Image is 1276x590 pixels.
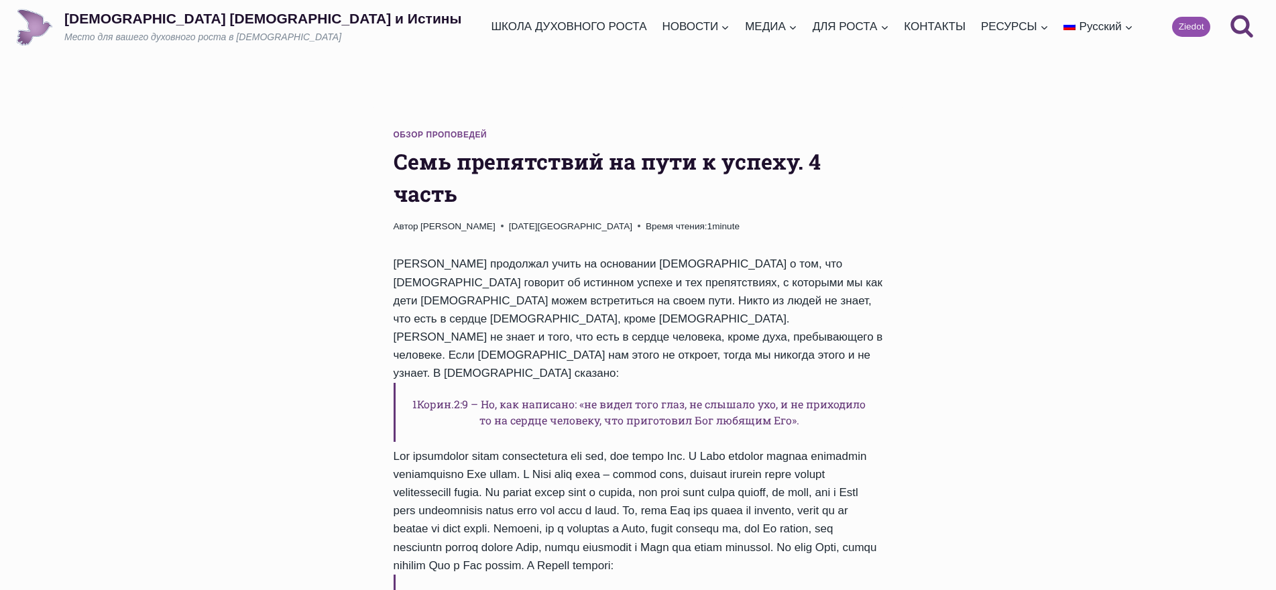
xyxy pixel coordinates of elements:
[16,9,461,46] a: [DEMOGRAPHIC_DATA] [DEMOGRAPHIC_DATA] и ИстиныМесто для вашего духовного роста в [DEMOGRAPHIC_DATA]
[394,219,418,234] span: Автор
[745,17,797,36] span: МЕДИА
[1172,17,1210,37] a: Ziedot
[394,145,883,210] h1: Семь препятствий на пути к успеху. 4 часть
[813,17,889,36] span: ДЛЯ РОСТА
[16,9,53,46] img: Draudze Gars un Patiesība
[646,219,740,234] span: 1
[64,31,461,44] p: Место для вашего духовного роста в [DEMOGRAPHIC_DATA]
[420,221,496,231] a: [PERSON_NAME]
[646,221,707,231] span: Время чтения:
[662,17,730,36] span: НОВОСТИ
[64,10,461,27] p: [DEMOGRAPHIC_DATA] [DEMOGRAPHIC_DATA] и Истины
[1080,20,1122,33] span: Русский
[981,17,1049,36] span: РЕСУРСЫ
[712,221,740,231] span: minute
[509,219,632,234] time: [DATE][GEOGRAPHIC_DATA]
[394,383,883,442] h6: 1Корин.2:9 – Но, как написано: «не видел того глаз, не слышало ухо, и не приходило то на сердце ч...
[1224,9,1260,45] button: Показать форму поиска
[394,130,487,139] a: Обзор проповедей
